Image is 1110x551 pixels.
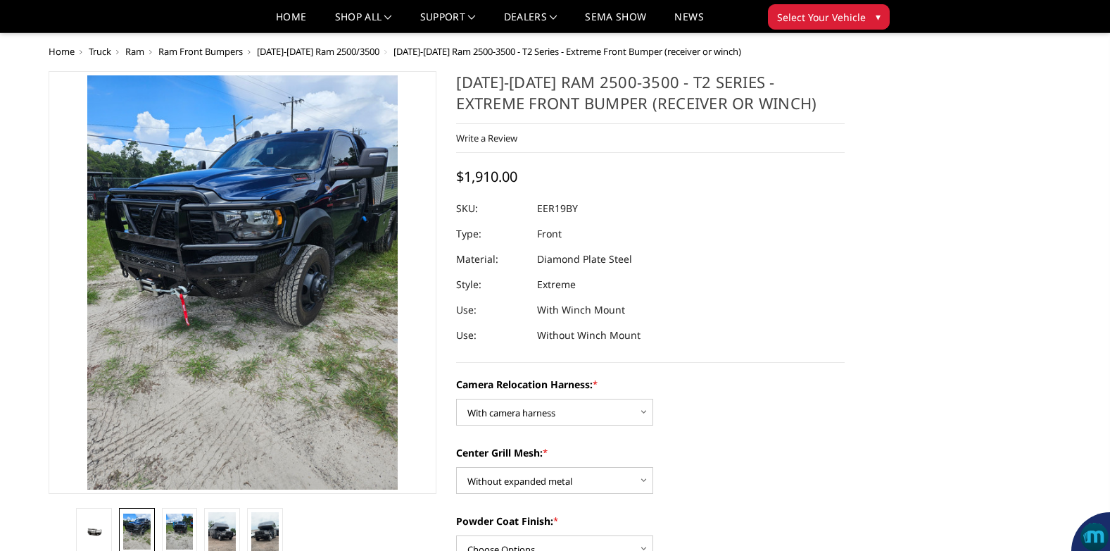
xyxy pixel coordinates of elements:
span: ▾ [876,9,881,24]
a: Ram Front Bumpers [158,45,243,58]
dd: Without Winch Mount [537,323,641,348]
button: Select Your Vehicle [768,4,890,30]
img: 2019-2025 Ram 2500-3500 - T2 Series - Extreme Front Bumper (receiver or winch) [80,525,108,538]
dd: With Winch Mount [537,297,625,323]
dt: Style: [456,272,526,297]
a: 2019-2025 Ram 2500-3500 - T2 Series - Extreme Front Bumper (receiver or winch) [49,71,437,494]
dt: Type: [456,221,526,247]
a: Support [420,12,476,32]
span: [DATE]-[DATE] Ram 2500-3500 - T2 Series - Extreme Front Bumper (receiver or winch) [393,45,741,58]
dd: Diamond Plate Steel [537,247,632,272]
a: shop all [335,12,392,32]
label: Center Grill Mesh: [456,445,845,460]
span: Select Your Vehicle [777,10,866,25]
img: 2019-2025 Ram 2500-3500 - T2 Series - Extreme Front Bumper (receiver or winch) [166,514,194,550]
dt: Material: [456,247,526,272]
label: Powder Coat Finish: [456,514,845,528]
a: [DATE]-[DATE] Ram 2500/3500 [257,45,379,58]
a: Truck [89,45,111,58]
dd: Extreme [537,272,576,297]
dt: Use: [456,323,526,348]
a: Home [276,12,306,32]
a: Write a Review [456,132,517,144]
label: Camera Relocation Harness: [456,377,845,392]
dd: EER19BY [537,196,578,221]
span: $1,910.00 [456,167,517,186]
img: 2019-2025 Ram 2500-3500 - T2 Series - Extreme Front Bumper (receiver or winch) [123,514,151,550]
dd: Front [537,221,562,247]
a: News [674,12,703,32]
a: SEMA Show [585,12,646,32]
dt: SKU: [456,196,526,221]
a: Home [49,45,75,58]
iframe: Chat Widget [1040,483,1110,551]
dt: Use: [456,297,526,323]
h1: [DATE]-[DATE] Ram 2500-3500 - T2 Series - Extreme Front Bumper (receiver or winch) [456,71,845,124]
a: Ram [125,45,144,58]
a: Dealers [504,12,557,32]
